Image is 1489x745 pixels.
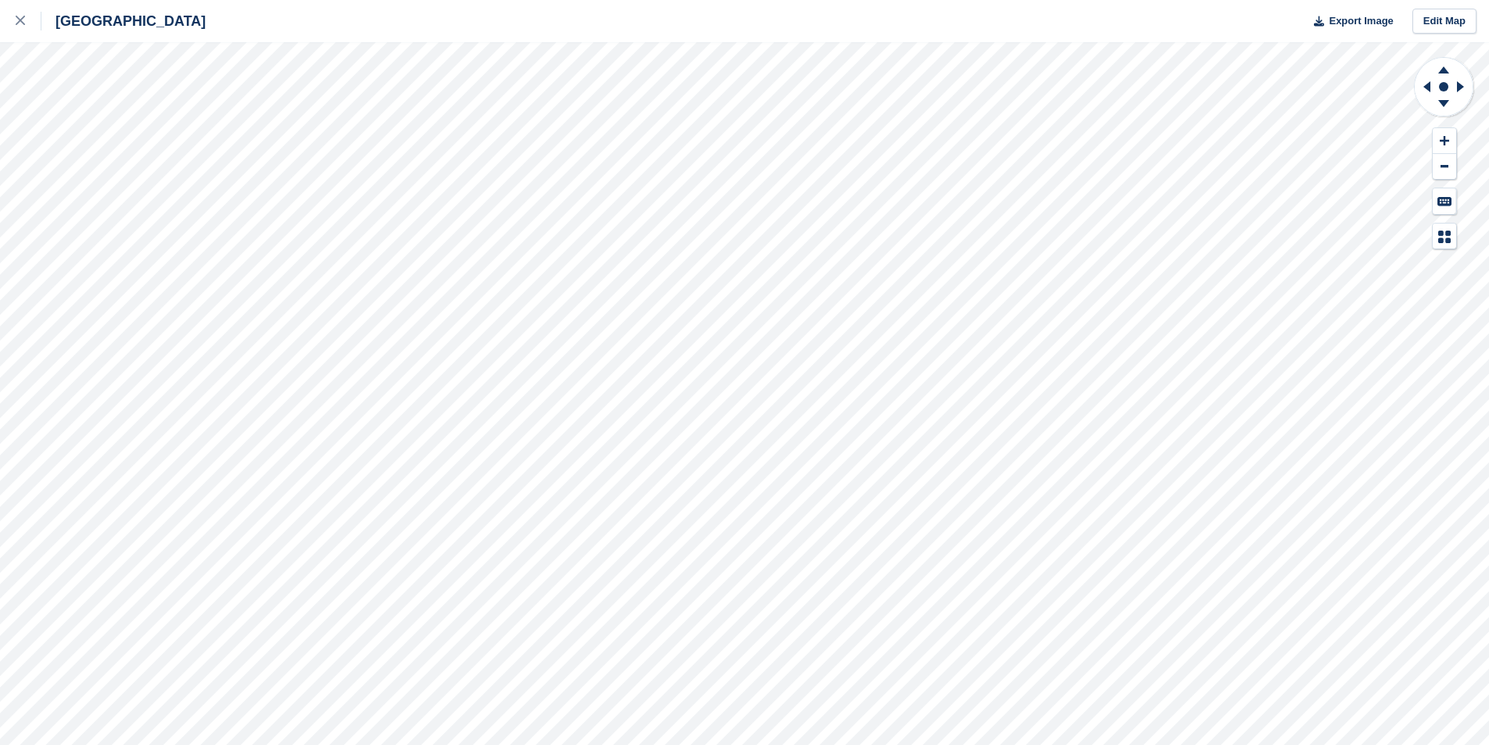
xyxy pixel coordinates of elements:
button: Export Image [1305,9,1394,34]
a: Edit Map [1412,9,1476,34]
button: Keyboard Shortcuts [1433,188,1456,214]
span: Export Image [1329,13,1393,29]
button: Zoom In [1433,128,1456,154]
div: [GEOGRAPHIC_DATA] [41,12,206,30]
button: Map Legend [1433,224,1456,249]
button: Zoom Out [1433,154,1456,180]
